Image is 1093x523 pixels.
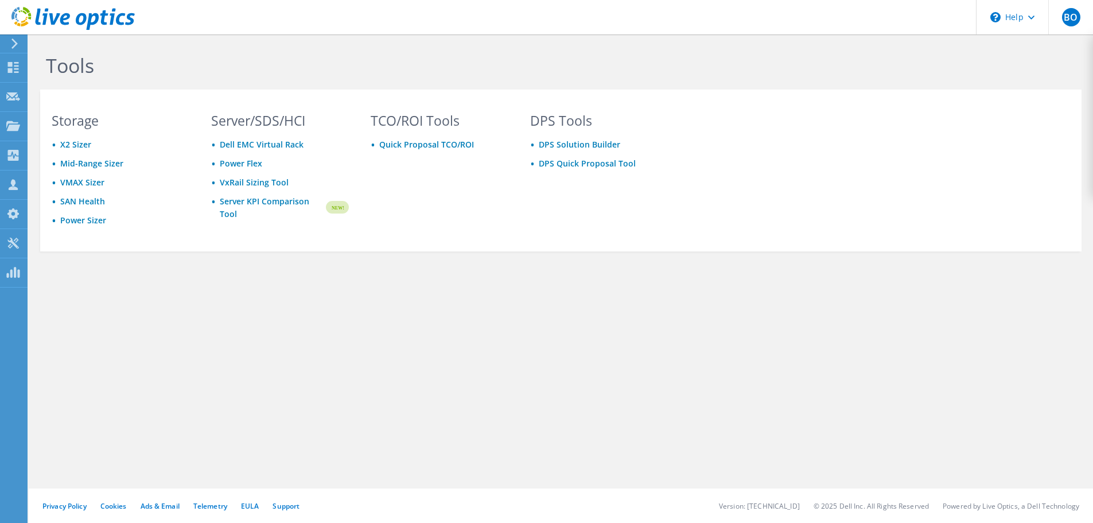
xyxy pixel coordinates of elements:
a: Power Flex [220,158,262,169]
h3: Server/SDS/HCI [211,114,349,127]
a: Mid-Range Sizer [60,158,123,169]
a: DPS Quick Proposal Tool [539,158,636,169]
h3: DPS Tools [530,114,668,127]
a: Quick Proposal TCO/ROI [379,139,474,150]
svg: \n [990,12,1001,22]
a: VMAX Sizer [60,177,104,188]
span: BO [1062,8,1080,26]
a: EULA [241,501,259,511]
a: Ads & Email [141,501,180,511]
a: Dell EMC Virtual Rack [220,139,304,150]
a: Support [273,501,299,511]
a: Telemetry [193,501,227,511]
img: new-badge.svg [324,194,349,221]
a: SAN Health [60,196,105,207]
li: Version: [TECHNICAL_ID] [719,501,800,511]
a: DPS Solution Builder [539,139,620,150]
h1: Tools [46,53,820,78]
a: Server KPI Comparison Tool [220,195,324,220]
h3: Storage [52,114,189,127]
a: Power Sizer [60,215,106,226]
a: X2 Sizer [60,139,91,150]
a: Cookies [100,501,127,511]
a: Privacy Policy [42,501,87,511]
li: Powered by Live Optics, a Dell Technology [943,501,1079,511]
h3: TCO/ROI Tools [371,114,508,127]
li: © 2025 Dell Inc. All Rights Reserved [814,501,929,511]
a: VxRail Sizing Tool [220,177,289,188]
